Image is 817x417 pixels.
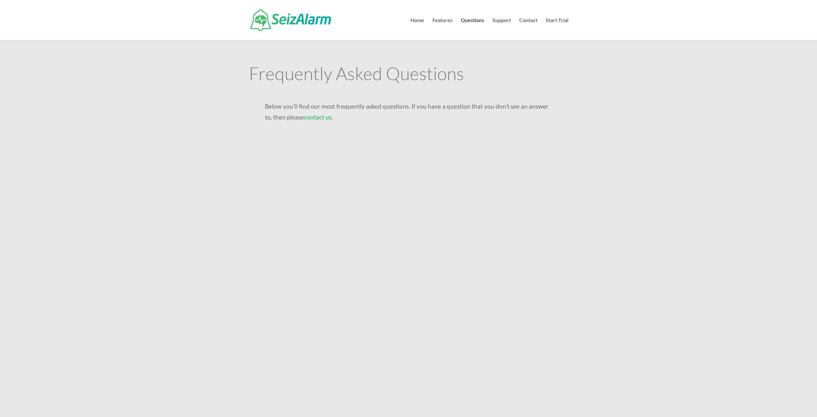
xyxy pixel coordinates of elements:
[760,392,810,410] iframe: Help widget launcher
[250,9,331,31] img: SeizAlarm
[461,18,484,40] a: Questions
[410,18,424,40] a: Home
[519,18,537,40] a: Contact
[249,64,568,85] h1: Frequently Asked Questions
[546,18,568,40] a: Start Trial
[492,18,511,40] a: Support
[265,101,552,123] p: Below you’ll find our most frequently asked questions. If you have a question that you don’t see ...
[304,113,332,121] a: contact us
[432,18,453,40] a: Features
